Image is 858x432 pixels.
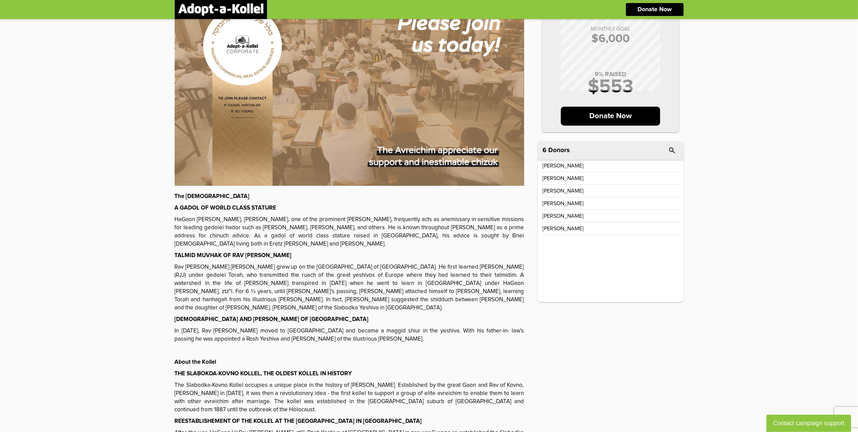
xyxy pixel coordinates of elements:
[549,33,673,44] p: $
[543,147,547,154] span: 6
[549,26,673,32] p: MONTHLY GOAL
[766,415,851,432] button: Contact campaign support
[668,146,676,155] i: search
[543,163,584,168] p: [PERSON_NAME]
[543,188,584,194] p: [PERSON_NAME]
[175,194,250,199] strong: The [DEMOGRAPHIC_DATA]
[561,107,660,126] p: Donate Now
[637,6,672,13] p: Donate Now
[175,263,524,312] p: Rav [PERSON_NAME] [PERSON_NAME] grew up on the [GEOGRAPHIC_DATA] of [GEOGRAPHIC_DATA]. He first l...
[175,317,369,322] strong: [DEMOGRAPHIC_DATA] AND [PERSON_NAME] OF [GEOGRAPHIC_DATA]
[175,205,277,211] strong: A GADOL OF WORLD CLASS STATURE
[175,359,216,365] strong: About the Kollel
[175,253,292,258] strong: TALMID MUVHAK OF RAV [PERSON_NAME]
[175,371,352,377] strong: THE SLABOKDA-KOVNO KOLLEL, THE OLDEST KOLLEL IN HISTORY
[549,147,570,154] p: Donors
[175,327,524,343] p: In [DATE], Rav [PERSON_NAME] moved to [GEOGRAPHIC_DATA] and became a maggid shiur in the yeshiva....
[543,226,584,231] p: [PERSON_NAME]
[543,213,584,219] p: [PERSON_NAME]
[175,418,422,424] strong: REESTABLISHEMENT OF THE KOLLEL AT THE [GEOGRAPHIC_DATA] IN [GEOGRAPHIC_DATA]
[175,381,524,414] p: The Slabodka-Kovno Kollel occupies a unique place in the history of [PERSON_NAME]. Established by...
[178,3,264,16] img: logonobg.png
[543,201,584,206] p: [PERSON_NAME]
[543,176,584,181] p: [PERSON_NAME]
[175,216,524,248] p: HaGaon [PERSON_NAME], [PERSON_NAME], one of the prominent [PERSON_NAME], frequently acts as anemi...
